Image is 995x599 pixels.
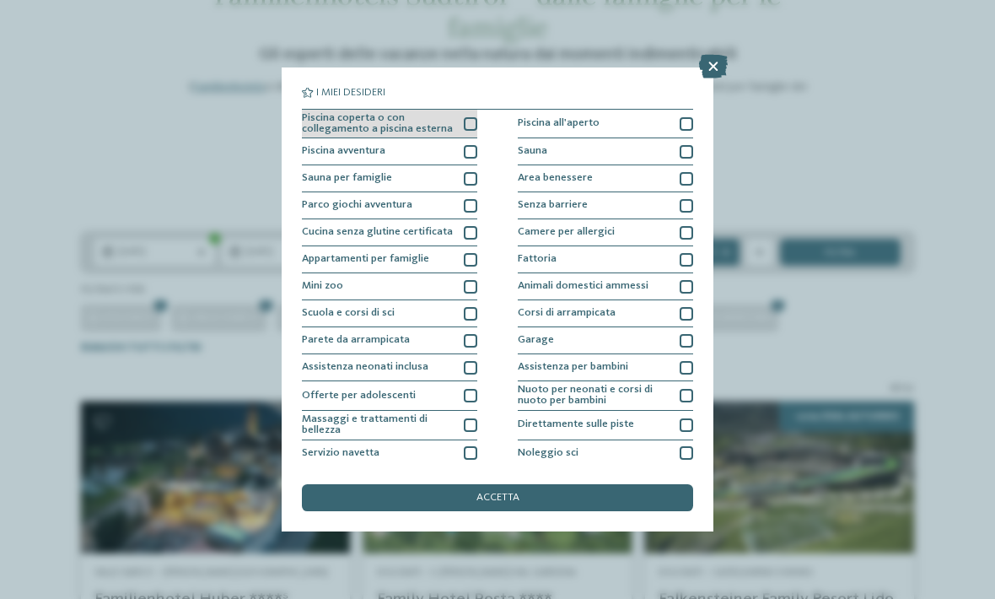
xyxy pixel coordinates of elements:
[302,254,429,265] span: Appartamenti per famiglie
[518,227,615,238] span: Camere per allergici
[518,419,634,430] span: Direttamente sulle piste
[518,448,578,459] span: Noleggio sci
[476,493,519,504] span: accetta
[518,146,547,157] span: Sauna
[302,173,392,184] span: Sauna per famiglie
[518,281,648,292] span: Animali domestici ammessi
[316,88,385,99] span: I miei desideri
[518,200,588,211] span: Senza barriere
[518,335,554,346] span: Garage
[302,362,428,373] span: Assistenza neonati inclusa
[302,308,395,319] span: Scuola e corsi di sci
[302,146,385,157] span: Piscina avventura
[302,448,379,459] span: Servizio navetta
[302,200,412,211] span: Parco giochi avventura
[518,254,557,265] span: Fattoria
[302,281,343,292] span: Mini zoo
[302,227,453,238] span: Cucina senza glutine certificata
[302,335,410,346] span: Parete da arrampicata
[302,414,454,436] span: Massaggi e trattamenti di bellezza
[302,391,416,402] span: Offerte per adolescenti
[518,385,670,407] span: Nuoto per neonati e corsi di nuoto per bambini
[302,113,454,135] span: Piscina coperta o con collegamento a piscina esterna
[518,308,616,319] span: Corsi di arrampicata
[518,362,628,373] span: Assistenza per bambini
[518,173,593,184] span: Area benessere
[518,118,600,129] span: Piscina all'aperto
